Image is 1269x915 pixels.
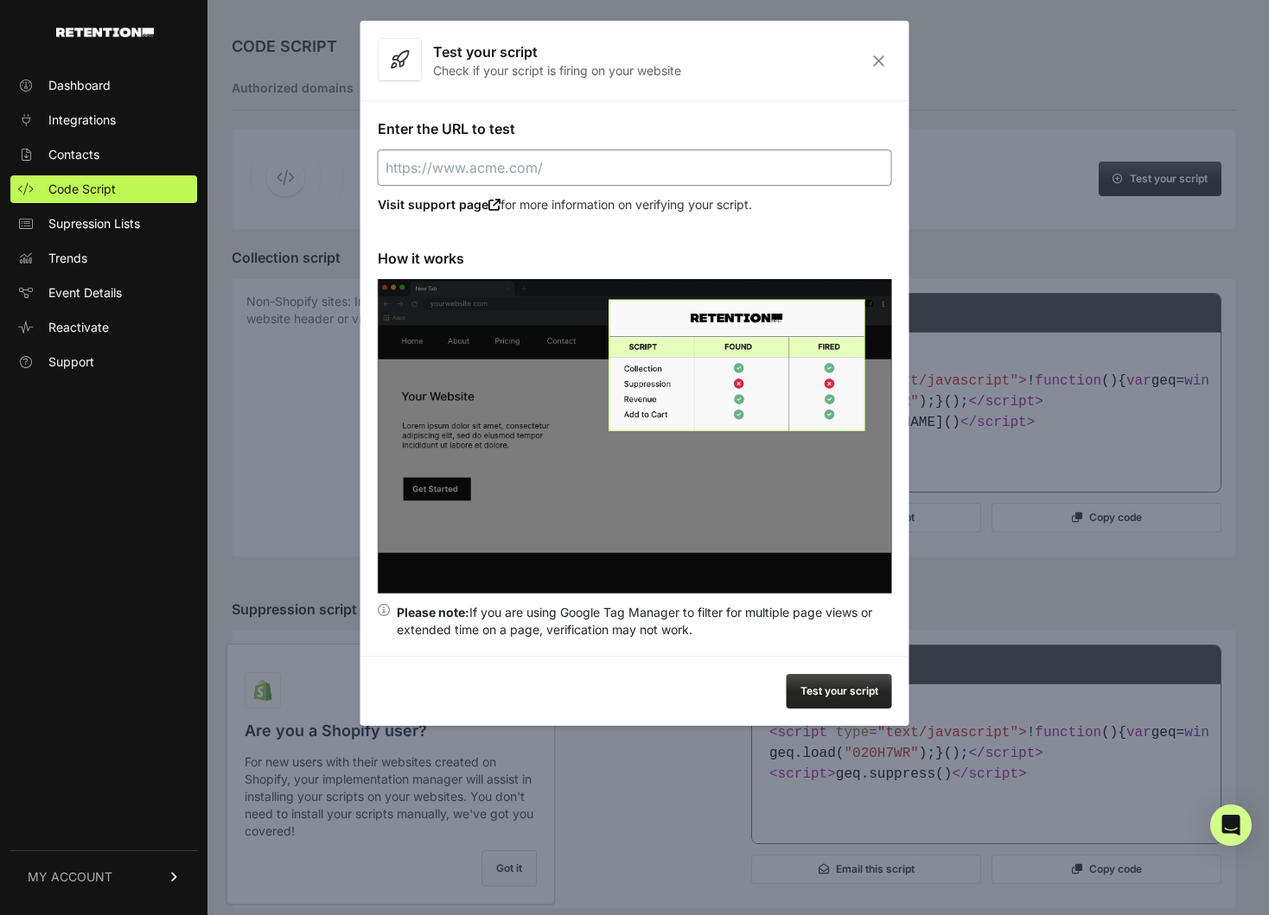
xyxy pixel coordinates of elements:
span: Dashboard [48,77,111,94]
a: Supression Lists [10,210,197,238]
span: Reactivate [48,319,109,336]
div: Open Intercom Messenger [1210,804,1252,846]
a: Visit support page [378,197,501,212]
p: Check if your script is firing on your website [433,62,681,79]
a: Support [10,348,197,376]
span: Supression Lists [48,215,140,232]
a: Code Script [10,175,197,203]
button: Test your script [787,674,892,708]
a: Contacts [10,141,197,168]
a: Trends [10,245,197,272]
input: https://www.acme.com/ [378,149,892,186]
span: Trends [48,250,87,267]
a: MY ACCOUNT [10,850,197,903]
i: Close [865,54,892,68]
span: Code Script [48,181,116,198]
div: If you are using Google Tag Manager to filter for multiple page views or extended time on a page,... [397,604,892,639]
label: Enter the URL to test [378,120,515,137]
a: Dashboard [10,72,197,99]
a: Reactivate [10,314,197,341]
span: Contacts [48,146,99,163]
strong: Please note: [397,605,469,620]
img: verify script installation [378,279,892,594]
a: Event Details [10,279,197,307]
h3: Test your script [433,41,681,62]
span: Event Details [48,284,122,302]
span: Integrations [48,111,116,129]
span: MY ACCOUNT [28,868,112,886]
p: for more information on verifying your script. [378,196,892,213]
h3: How it works [378,248,892,269]
span: Support [48,353,94,371]
a: Integrations [10,106,197,134]
img: Retention.com [56,28,154,37]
